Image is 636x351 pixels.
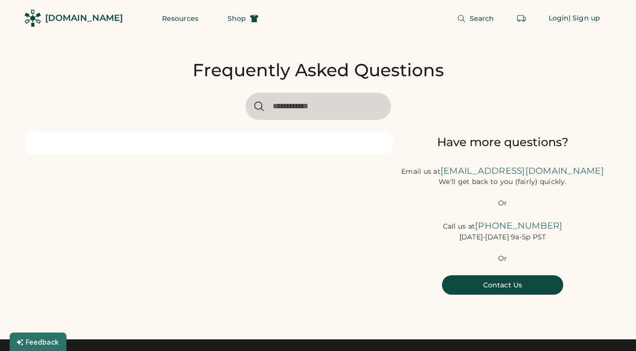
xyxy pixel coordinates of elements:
[549,14,569,23] div: Login
[393,165,612,187] div: Email us at We'll get back to you (fairly) quickly.
[24,10,41,27] img: Rendered Logo - Screens
[445,9,506,28] button: Search
[569,14,600,23] div: | Sign up
[45,12,123,24] div: [DOMAIN_NAME]
[228,15,246,22] span: Shop
[393,220,612,242] div: Call us at [DATE]-[DATE] 9a-5p PST
[440,166,604,176] a: [EMAIL_ADDRESS][DOMAIN_NAME]
[512,9,531,28] button: Retrieve an order
[193,60,444,81] div: Frequently Asked Questions
[475,220,563,231] font: [PHONE_NUMBER]
[470,15,494,22] span: Search
[393,134,612,150] div: Have more questions?
[498,199,507,208] div: Or
[150,9,210,28] button: Resources
[498,254,507,264] div: Or
[442,275,563,295] button: Contact Us
[216,9,270,28] button: Shop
